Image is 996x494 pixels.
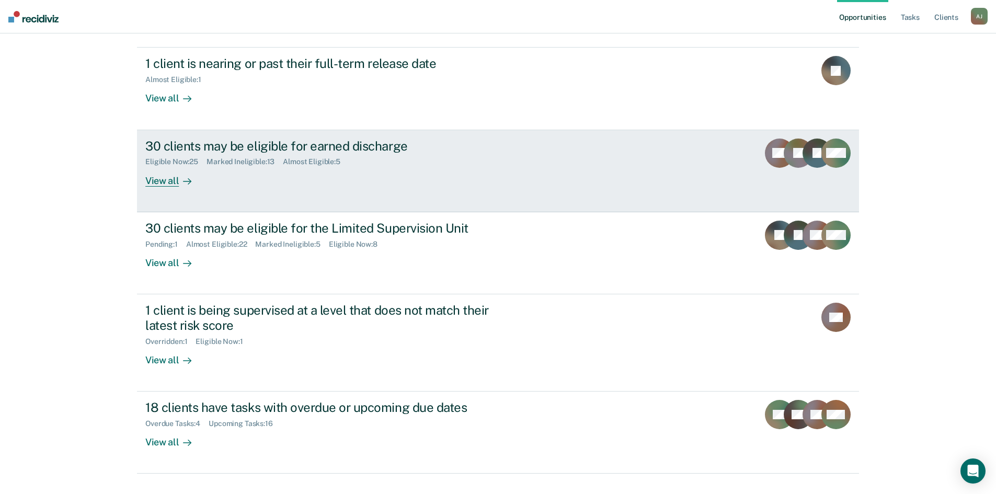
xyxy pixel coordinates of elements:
div: Overdue Tasks : 4 [145,419,209,428]
div: Open Intercom Messenger [960,458,986,484]
div: 30 clients may be eligible for earned discharge [145,139,512,154]
div: View all [145,248,204,269]
div: Overridden : 1 [145,337,196,346]
a: 1 client is being supervised at a level that does not match their latest risk scoreOverridden:1El... [137,294,859,392]
div: Almost Eligible : 1 [145,75,210,84]
div: View all [145,428,204,449]
div: View all [145,166,204,187]
div: Eligible Now : 25 [145,157,207,166]
div: Marked Ineligible : 5 [255,240,328,249]
a: 18 clients have tasks with overdue or upcoming due datesOverdue Tasks:4Upcoming Tasks:16View all [137,392,859,474]
div: Upcoming Tasks : 16 [209,419,281,428]
img: Recidiviz [8,11,59,22]
div: Eligible Now : 8 [329,240,386,249]
div: 30 clients may be eligible for the Limited Supervision Unit [145,221,512,236]
button: AJ [971,8,988,25]
div: Pending : 1 [145,240,186,249]
div: View all [145,84,204,105]
div: Almost Eligible : 5 [283,157,349,166]
div: Marked Ineligible : 13 [207,157,283,166]
div: 1 client is nearing or past their full-term release date [145,56,512,71]
a: 30 clients may be eligible for earned dischargeEligible Now:25Marked Ineligible:13Almost Eligible... [137,130,859,212]
a: 1 client is nearing or past their full-term release dateAlmost Eligible:1View all [137,47,859,130]
div: A J [971,8,988,25]
div: Almost Eligible : 22 [186,240,256,249]
div: 18 clients have tasks with overdue or upcoming due dates [145,400,512,415]
div: 1 client is being supervised at a level that does not match their latest risk score [145,303,512,333]
div: View all [145,346,204,366]
a: 30 clients may be eligible for the Limited Supervision UnitPending:1Almost Eligible:22Marked Inel... [137,212,859,294]
div: Eligible Now : 1 [196,337,251,346]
